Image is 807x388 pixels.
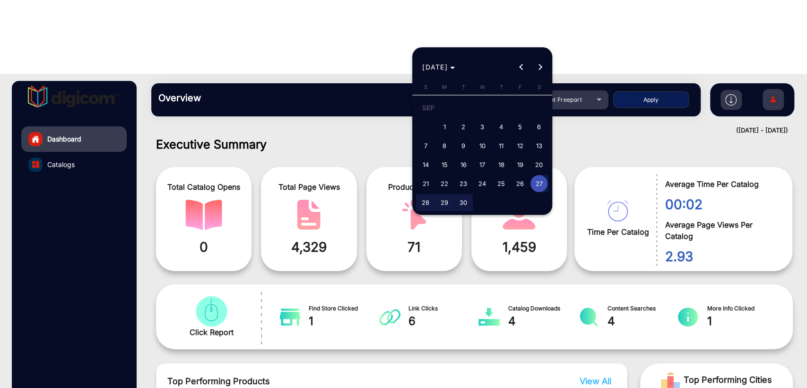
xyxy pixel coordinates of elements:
button: September 8, 2025 [435,136,454,155]
span: 16 [455,156,472,173]
span: 9 [455,137,472,154]
button: September 24, 2025 [473,174,492,193]
button: September 9, 2025 [454,136,473,155]
span: [DATE] [422,63,448,71]
button: September 15, 2025 [435,155,454,174]
span: W [479,84,485,90]
span: 6 [530,118,547,135]
button: September 10, 2025 [473,136,492,155]
button: Next month [531,58,550,77]
span: 1 [436,118,453,135]
button: September 20, 2025 [529,155,548,174]
span: 28 [417,194,434,211]
span: 30 [455,194,472,211]
span: F [518,84,521,90]
span: 14 [417,156,434,173]
button: September 29, 2025 [435,193,454,212]
button: September 28, 2025 [416,193,435,212]
button: September 25, 2025 [492,174,511,193]
span: 18 [493,156,510,173]
span: 24 [474,175,491,192]
span: 13 [530,137,547,154]
span: T [499,84,503,90]
span: S [424,84,427,90]
button: September 4, 2025 [492,117,511,136]
button: September 6, 2025 [529,117,548,136]
button: September 11, 2025 [492,136,511,155]
button: September 17, 2025 [473,155,492,174]
span: S [537,84,540,90]
button: September 5, 2025 [511,117,529,136]
span: 3 [474,118,491,135]
span: 19 [512,156,529,173]
span: 4 [493,118,510,135]
span: 11 [493,137,510,154]
span: 10 [474,137,491,154]
td: SEP [416,98,548,117]
span: 2 [455,118,472,135]
span: 7 [417,137,434,154]
button: Choose month and year [418,59,459,76]
button: Previous month [512,58,531,77]
button: September 21, 2025 [416,174,435,193]
span: 27 [530,175,547,192]
button: September 18, 2025 [492,155,511,174]
button: September 7, 2025 [416,136,435,155]
button: September 2, 2025 [454,117,473,136]
span: 8 [436,137,453,154]
span: 29 [436,194,453,211]
span: 5 [512,118,529,135]
button: September 27, 2025 [529,174,548,193]
button: September 26, 2025 [511,174,529,193]
button: September 14, 2025 [416,155,435,174]
button: September 1, 2025 [435,117,454,136]
span: 22 [436,175,453,192]
span: 20 [530,156,547,173]
button: September 23, 2025 [454,174,473,193]
span: T [461,84,465,90]
button: September 12, 2025 [511,136,529,155]
span: 26 [512,175,529,192]
span: M [442,84,447,90]
button: September 22, 2025 [435,174,454,193]
button: September 19, 2025 [511,155,529,174]
span: 17 [474,156,491,173]
span: 23 [455,175,472,192]
button: September 3, 2025 [473,117,492,136]
span: 21 [417,175,434,192]
span: 25 [493,175,510,192]
button: September 30, 2025 [454,193,473,212]
button: September 13, 2025 [529,136,548,155]
span: 15 [436,156,453,173]
span: 12 [512,137,529,154]
button: September 16, 2025 [454,155,473,174]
